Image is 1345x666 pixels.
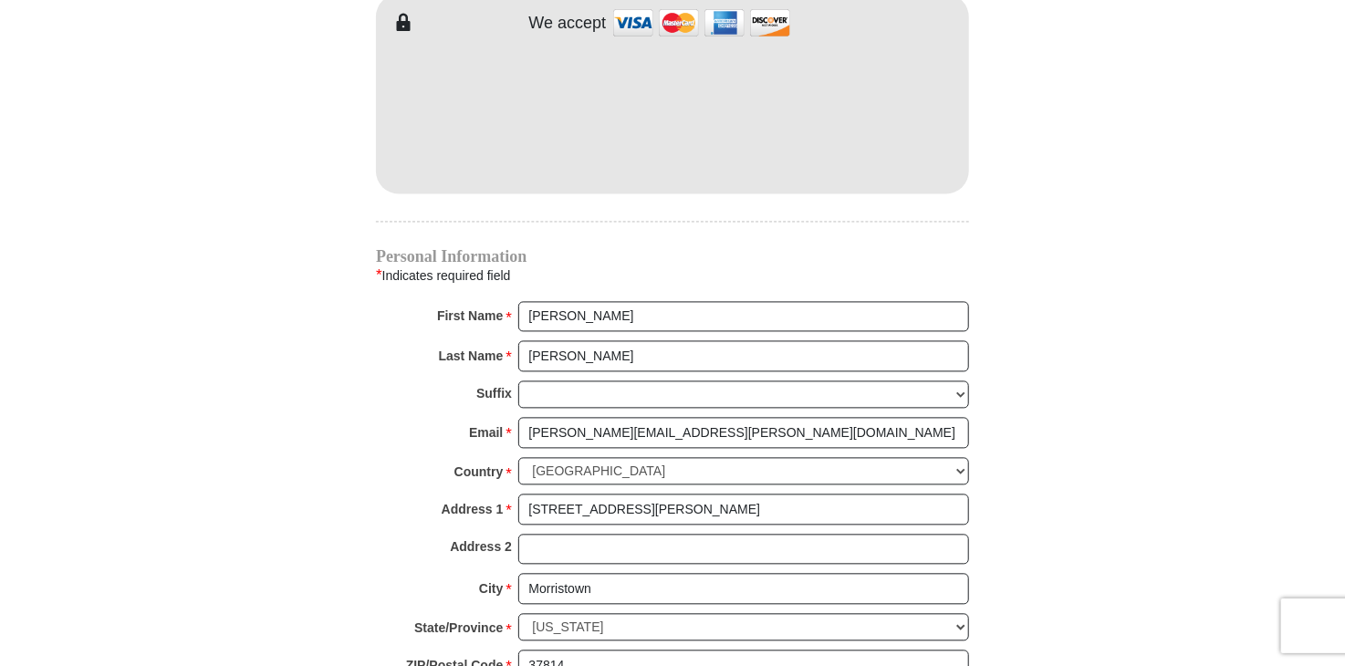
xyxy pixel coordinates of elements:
[454,460,504,485] strong: Country
[479,577,503,602] strong: City
[529,14,607,34] h4: We accept
[442,497,504,523] strong: Address 1
[414,616,503,641] strong: State/Province
[610,4,793,43] img: credit cards accepted
[476,381,512,407] strong: Suffix
[439,344,504,369] strong: Last Name
[437,304,503,329] strong: First Name
[376,250,969,265] h4: Personal Information
[469,421,503,446] strong: Email
[450,535,512,560] strong: Address 2
[376,265,969,288] div: Indicates required field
